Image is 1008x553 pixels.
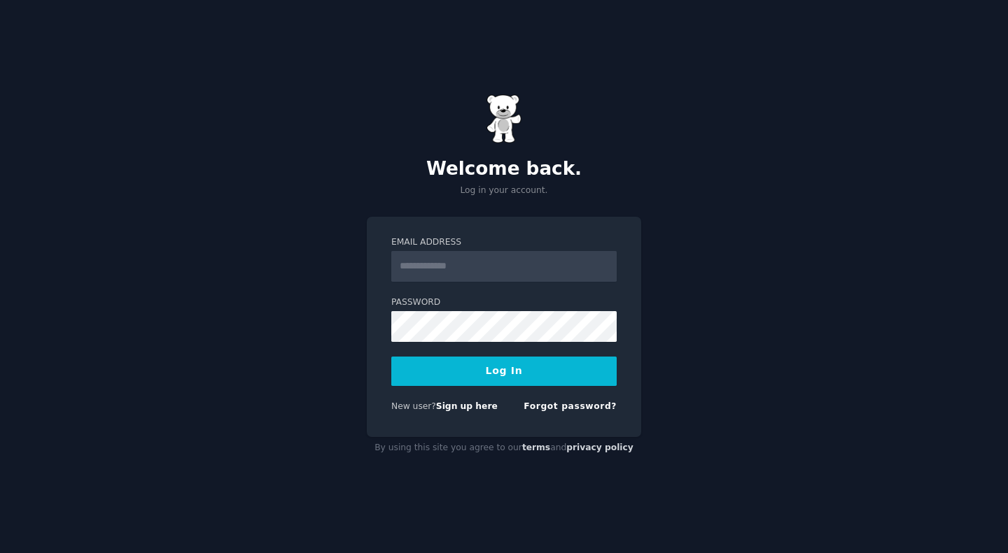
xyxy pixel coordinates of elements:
img: Gummy Bear [486,94,521,143]
label: Email Address [391,236,617,249]
a: terms [522,443,550,452]
p: Log in your account. [367,185,641,197]
a: privacy policy [566,443,633,452]
a: Forgot password? [524,401,617,411]
label: Password [391,296,617,309]
button: Log In [391,357,617,386]
h2: Welcome back. [367,158,641,180]
div: By using this site you agree to our and [367,437,641,459]
a: Sign up here [436,401,498,411]
span: New user? [391,401,436,411]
